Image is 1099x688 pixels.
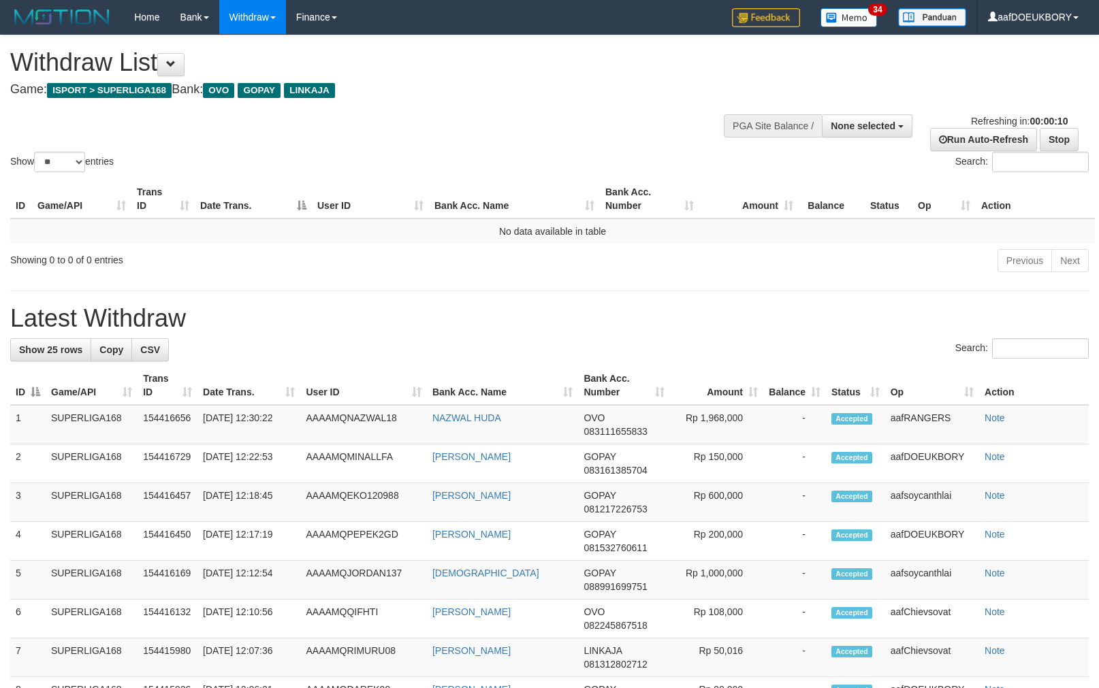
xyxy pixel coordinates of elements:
th: Date Trans.: activate to sort column ascending [197,366,300,405]
td: 154416132 [138,600,197,638]
th: Bank Acc. Name: activate to sort column ascending [429,180,600,218]
span: Accepted [831,646,872,657]
span: LINKAJA [584,645,622,656]
td: AAAAMQJORDAN137 [300,561,426,600]
th: Action [976,180,1095,218]
a: Next [1051,249,1089,272]
th: Op: activate to sort column ascending [885,366,979,405]
input: Search: [992,338,1089,359]
td: Rp 50,016 [670,638,763,677]
span: Accepted [831,607,872,619]
h4: Game: Bank: [10,83,719,97]
td: - [763,522,826,561]
th: Trans ID: activate to sort column ascending [138,366,197,405]
td: SUPERLIGA168 [46,600,138,638]
img: Button%20Memo.svg [821,8,878,27]
span: GOPAY [584,529,616,540]
span: ISPORT > SUPERLIGA168 [47,83,172,98]
span: Copy 081312802712 to clipboard [584,659,647,670]
a: CSV [131,338,169,361]
td: AAAAMQEKO120988 [300,483,426,522]
td: aafDOEUKBORY [885,522,979,561]
span: GOPAY [584,568,616,578]
span: Copy 082245867518 to clipboard [584,620,647,631]
span: OVO [203,83,234,98]
td: SUPERLIGA168 [46,405,138,444]
span: Copy [99,344,123,355]
td: Rp 108,000 [670,600,763,638]
td: AAAAMQMINALLFA [300,444,426,483]
label: Show entries [10,152,114,172]
span: Accepted [831,413,872,425]
td: AAAAMQNAZWAL18 [300,405,426,444]
th: Game/API: activate to sort column ascending [32,180,131,218]
td: 7 [10,638,46,677]
h1: Withdraw List [10,49,719,76]
h1: Latest Withdraw [10,305,1089,332]
td: aafChievsovat [885,638,979,677]
td: Rp 200,000 [670,522,763,561]
th: Trans ID: activate to sort column ascending [131,180,195,218]
span: Show 25 rows [19,344,82,355]
td: 154416457 [138,483,197,522]
th: Balance: activate to sort column ascending [763,366,826,405]
td: SUPERLIGA168 [46,444,138,483]
th: Game/API: activate to sort column ascending [46,366,138,405]
th: Amount: activate to sort column ascending [670,366,763,405]
a: [DEMOGRAPHIC_DATA] [432,568,539,578]
th: User ID: activate to sort column ascending [300,366,426,405]
a: [PERSON_NAME] [432,529,511,540]
td: - [763,638,826,677]
th: Bank Acc. Number: activate to sort column ascending [600,180,699,218]
a: [PERSON_NAME] [432,606,511,617]
span: Refreshing in: [971,116,1068,127]
span: Copy 083111655833 to clipboard [584,426,647,437]
td: 3 [10,483,46,522]
td: SUPERLIGA168 [46,638,138,677]
th: Action [979,366,1089,405]
td: AAAAMQPEPEK2GD [300,522,426,561]
td: aafsoycanthlai [885,483,979,522]
td: Rp 1,000,000 [670,561,763,600]
span: Copy 083161385704 to clipboard [584,465,647,476]
td: SUPERLIGA168 [46,522,138,561]
span: Accepted [831,491,872,502]
a: Note [985,606,1005,617]
td: [DATE] 12:17:19 [197,522,300,561]
td: AAAAMQRIMURU08 [300,638,426,677]
th: Bank Acc. Number: activate to sort column ascending [578,366,670,405]
img: panduan.png [898,8,966,27]
span: OVO [584,606,605,617]
img: Feedback.jpg [732,8,800,27]
a: Note [985,529,1005,540]
span: None selected [831,120,895,131]
td: 154416729 [138,444,197,483]
th: Amount: activate to sort column ascending [699,180,799,218]
td: 154416450 [138,522,197,561]
td: - [763,483,826,522]
span: OVO [584,412,605,423]
td: - [763,600,826,638]
span: Copy 088991699751 to clipboard [584,581,647,592]
a: Note [985,412,1005,423]
a: Copy [91,338,132,361]
td: [DATE] 12:30:22 [197,405,300,444]
input: Search: [992,152,1089,172]
span: Accepted [831,452,872,463]
a: Note [985,568,1005,578]
a: Note [985,645,1005,656]
a: Note [985,451,1005,462]
label: Search: [955,338,1089,359]
span: GOPAY [584,490,616,501]
td: Rp 600,000 [670,483,763,522]
span: Accepted [831,529,872,541]
a: [PERSON_NAME] [432,451,511,462]
th: User ID: activate to sort column ascending [312,180,429,218]
td: aafRANGERS [885,405,979,444]
td: aafChievsovat [885,600,979,638]
span: CSV [140,344,160,355]
td: 5 [10,561,46,600]
td: [DATE] 12:07:36 [197,638,300,677]
td: aafsoycanthlai [885,561,979,600]
span: LINKAJA [284,83,335,98]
